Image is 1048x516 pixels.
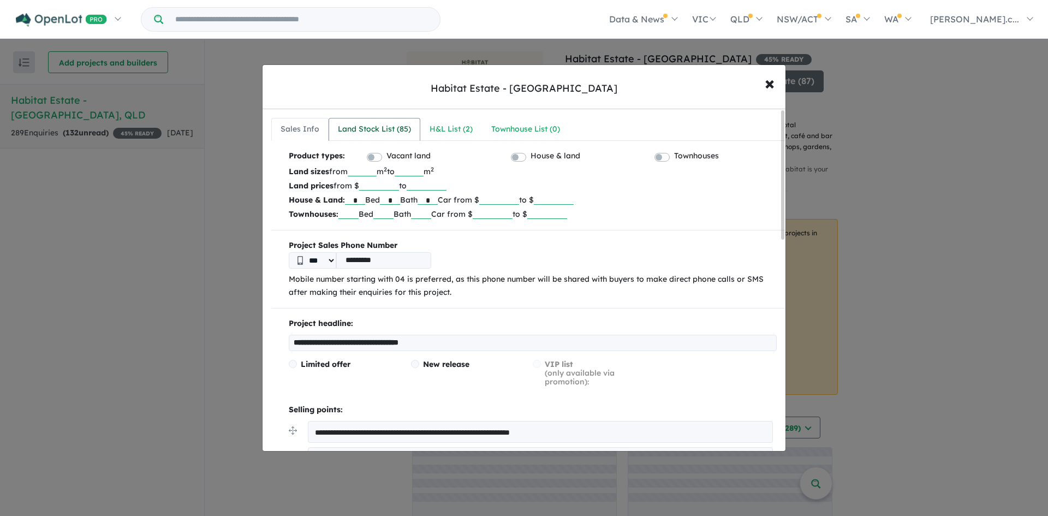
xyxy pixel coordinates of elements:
[289,273,777,299] p: Mobile number starting with 04 is preferred, as this phone number will be shared with buyers to m...
[289,150,345,164] b: Product types:
[289,164,777,179] p: from m to m
[384,165,387,173] sup: 2
[165,8,438,31] input: Try estate name, suburb, builder or developer
[289,207,777,221] p: Bed Bath Car from $ to $
[289,239,777,252] b: Project Sales Phone Number
[289,167,329,176] b: Land sizes
[289,181,334,191] b: Land prices
[930,14,1019,25] span: [PERSON_NAME].c...
[765,71,775,94] span: ×
[289,317,777,330] p: Project headline:
[297,256,303,265] img: Phone icon
[386,150,431,163] label: Vacant land
[16,13,107,27] img: Openlot PRO Logo White
[430,123,473,136] div: H&L List ( 2 )
[289,193,777,207] p: Bed Bath Car from $ to $
[491,123,560,136] div: Townhouse List ( 0 )
[289,404,777,417] p: Selling points:
[431,165,434,173] sup: 2
[423,359,469,369] span: New release
[281,123,319,136] div: Sales Info
[301,359,350,369] span: Limited offer
[674,150,719,163] label: Townhouses
[531,150,580,163] label: House & land
[289,179,777,193] p: from $ to
[289,426,297,435] img: drag.svg
[338,123,411,136] div: Land Stock List ( 85 )
[289,195,345,205] b: House & Land:
[431,81,617,96] div: Habitat Estate - [GEOGRAPHIC_DATA]
[289,209,338,219] b: Townhouses:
